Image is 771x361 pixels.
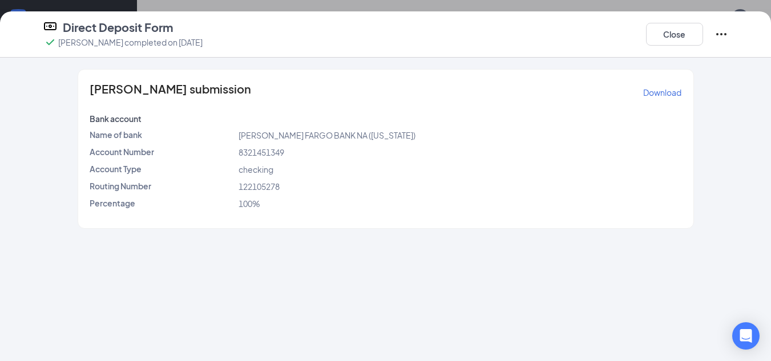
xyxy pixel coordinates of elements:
[239,147,284,157] span: 8321451349
[90,113,235,124] p: Bank account
[646,23,703,46] button: Close
[43,35,57,49] svg: Checkmark
[239,164,273,175] span: checking
[732,322,760,350] div: Open Intercom Messenger
[90,180,235,192] p: Routing Number
[90,83,251,102] span: [PERSON_NAME] submission
[90,146,235,157] p: Account Number
[239,198,260,209] span: 100%
[715,27,728,41] svg: Ellipses
[90,197,235,209] p: Percentage
[63,19,173,35] h4: Direct Deposit Form
[90,129,235,140] p: Name of bank
[239,181,280,192] span: 122105278
[643,87,681,98] p: Download
[58,36,203,48] p: [PERSON_NAME] completed on [DATE]
[90,163,235,175] p: Account Type
[239,130,415,140] span: [PERSON_NAME] FARGO BANK NA ([US_STATE])
[43,19,57,33] svg: DirectDepositIcon
[643,83,682,102] button: Download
